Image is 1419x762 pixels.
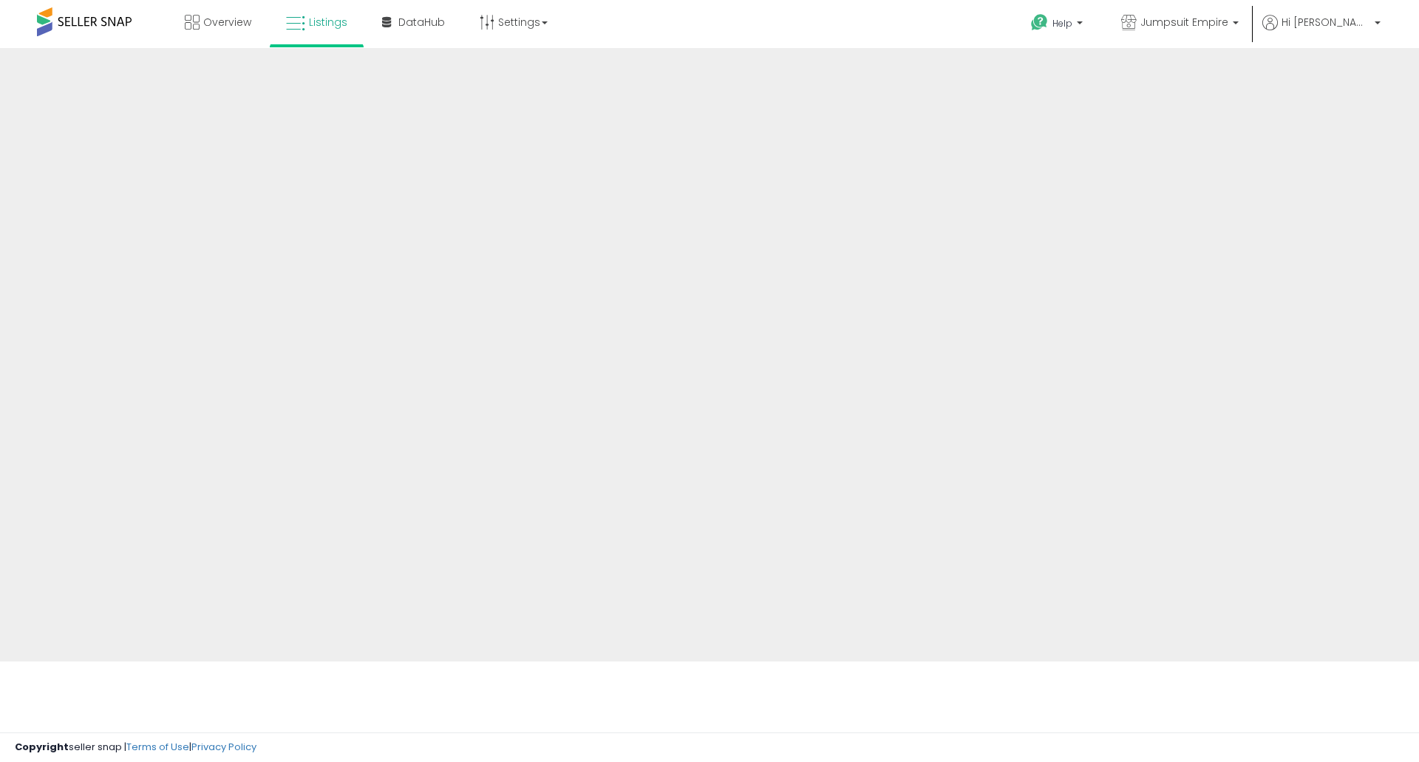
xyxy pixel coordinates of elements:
[398,15,445,30] span: DataHub
[1019,2,1098,48] a: Help
[1140,15,1228,30] span: Jumpsuit Empire
[1052,17,1072,30] span: Help
[1030,13,1049,32] i: Get Help
[1262,15,1381,48] a: Hi [PERSON_NAME]
[203,15,251,30] span: Overview
[1282,15,1370,30] span: Hi [PERSON_NAME]
[309,15,347,30] span: Listings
